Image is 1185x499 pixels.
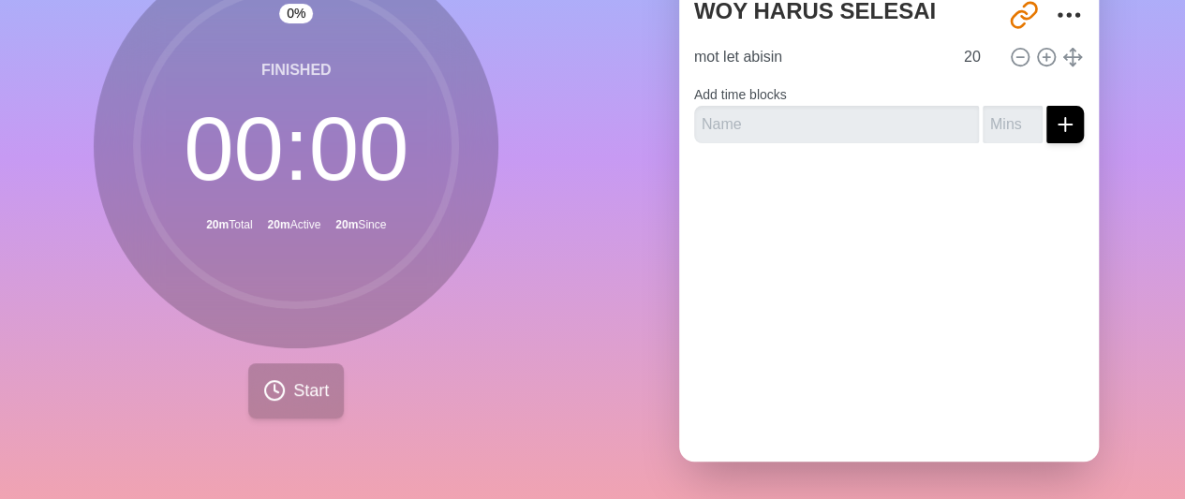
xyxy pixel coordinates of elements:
[956,38,1001,76] input: Mins
[687,38,953,76] input: Name
[694,87,787,102] label: Add time blocks
[983,106,1043,143] input: Mins
[694,106,979,143] input: Name
[293,378,329,404] span: Start
[248,363,344,418] button: Start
